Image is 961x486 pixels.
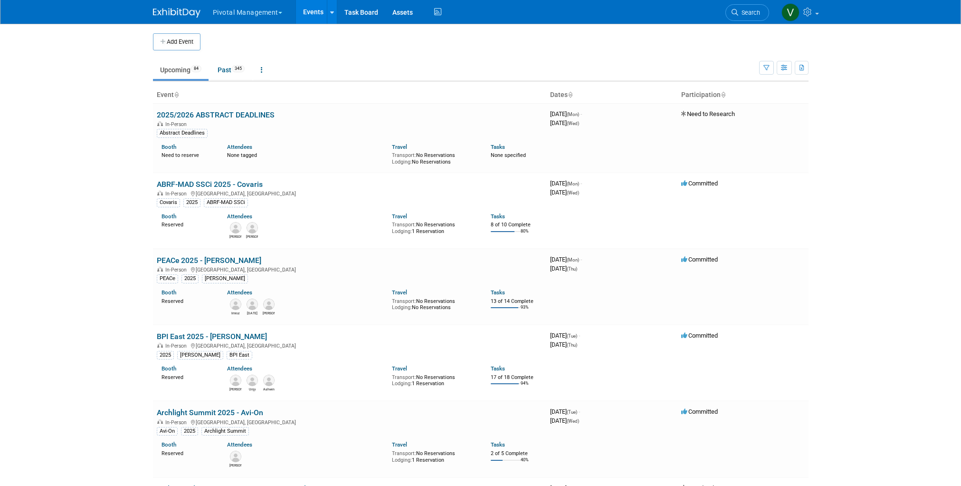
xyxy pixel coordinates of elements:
[491,450,542,457] div: 2 of 5 Complete
[229,310,241,316] div: Imroz Ghangas
[681,180,718,187] span: Committed
[157,408,263,417] a: Archlight Summit 2025 - Avi-On
[580,180,582,187] span: -
[567,190,579,195] span: (Wed)
[491,365,505,372] a: Tasks
[567,409,577,415] span: (Tue)
[227,289,252,296] a: Attendees
[567,418,579,424] span: (Wed)
[247,222,258,233] img: Sujash Chatterjee
[491,289,505,296] a: Tasks
[227,150,385,159] div: None tagged
[392,380,412,387] span: Lodging:
[210,61,252,79] a: Past345
[157,189,542,197] div: [GEOGRAPHIC_DATA], [GEOGRAPHIC_DATA]
[580,256,582,263] span: -
[157,427,178,436] div: Avi-On
[550,265,577,272] span: [DATE]
[229,462,241,468] div: Patrick James
[157,198,180,207] div: Covaris
[153,61,209,79] a: Upcoming84
[263,375,275,386] img: Ashwin Rajput
[153,8,200,18] img: ExhibitDay
[392,304,412,311] span: Lodging:
[392,296,476,311] div: No Reservations No Reservations
[491,441,505,448] a: Tasks
[491,222,542,228] div: 8 of 10 Complete
[157,129,208,137] div: Abstract Deadlines
[521,229,529,242] td: 80%
[157,180,263,189] a: ABRF-MAD SSCi 2025 - Covaris
[153,33,200,50] button: Add Event
[677,87,809,103] th: Participation
[263,310,275,316] div: Martin Carcamo
[183,198,200,207] div: 2025
[174,91,179,98] a: Sort by Event Name
[491,374,542,381] div: 17 of 18 Complete
[550,180,582,187] span: [DATE]
[230,299,241,310] img: Imroz Ghangas
[162,441,176,448] a: Booth
[567,257,579,262] span: (Mon)
[165,267,190,273] span: In-Person
[550,110,582,117] span: [DATE]
[392,374,416,380] span: Transport:
[521,381,529,394] td: 94%
[392,289,407,296] a: Travel
[263,386,275,392] div: Ashwin Rajput
[521,305,529,318] td: 93%
[491,152,526,158] span: None specified
[392,144,407,150] a: Travel
[392,152,416,158] span: Transport:
[157,110,275,119] a: 2025/2026 ABSTRACT DEADLINES
[567,181,579,186] span: (Mon)
[181,427,198,436] div: 2025
[580,110,582,117] span: -
[491,144,505,150] a: Tasks
[392,450,416,457] span: Transport:
[165,419,190,426] span: In-Person
[162,365,176,372] a: Booth
[204,198,248,207] div: ABRF-MAD SSCi
[202,274,248,283] div: [PERSON_NAME]
[681,110,735,117] span: Need to Research
[247,375,258,386] img: Unjy Park
[162,213,176,220] a: Booth
[227,144,252,150] a: Attendees
[392,220,476,234] div: No Reservations 1 Reservation
[227,351,252,360] div: BPI East
[157,274,178,283] div: PEACe
[263,299,275,310] img: Martin Carcamo
[567,333,577,339] span: (Tue)
[392,457,412,463] span: Lodging:
[157,341,542,349] div: [GEOGRAPHIC_DATA], [GEOGRAPHIC_DATA]
[162,220,213,228] div: Reserved
[491,213,505,220] a: Tasks
[392,213,407,220] a: Travel
[567,121,579,126] span: (Wed)
[229,386,241,392] div: Omar El-Ghouch
[157,332,267,341] a: BPI East 2025 - [PERSON_NAME]
[246,233,258,239] div: Sujash Chatterjee
[681,256,718,263] span: Committed
[230,375,241,386] img: Omar El-Ghouch
[162,372,213,381] div: Reserved
[550,119,579,126] span: [DATE]
[738,9,760,16] span: Search
[681,408,718,415] span: Committed
[227,213,252,220] a: Attendees
[157,343,163,348] img: In-Person Event
[579,332,580,339] span: -
[246,386,258,392] div: Unjy Park
[550,417,579,424] span: [DATE]
[157,419,163,424] img: In-Person Event
[521,457,529,470] td: 40%
[247,299,258,310] img: Raja Srinivas
[550,341,577,348] span: [DATE]
[162,296,213,305] div: Reserved
[568,91,572,98] a: Sort by Start Date
[162,289,176,296] a: Booth
[177,351,223,360] div: [PERSON_NAME]
[230,222,241,233] img: Melissa Gabello
[392,365,407,372] a: Travel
